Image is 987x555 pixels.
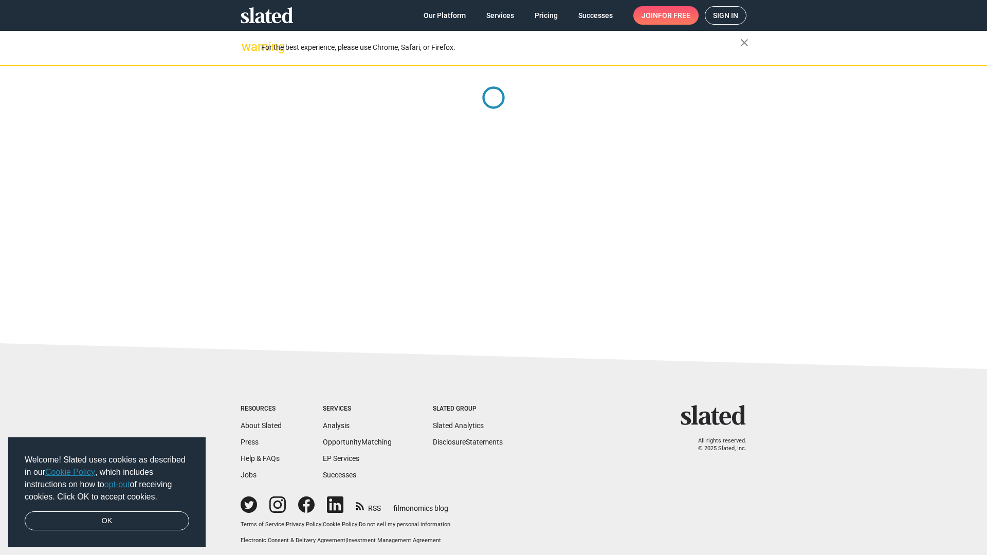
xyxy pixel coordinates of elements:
[241,537,345,544] a: Electronic Consent & Delivery Agreement
[25,511,189,531] a: dismiss cookie message
[705,6,746,25] a: Sign in
[424,6,466,25] span: Our Platform
[45,468,95,476] a: Cookie Policy
[433,405,503,413] div: Slated Group
[241,454,280,462] a: Help & FAQs
[25,454,189,503] span: Welcome! Slated uses cookies as described in our , which includes instructions on how to of recei...
[433,421,484,430] a: Slated Analytics
[393,495,448,513] a: filmonomics blog
[713,7,738,24] span: Sign in
[393,504,406,512] span: film
[241,471,257,479] a: Jobs
[633,6,699,25] a: Joinfor free
[578,6,613,25] span: Successes
[642,6,690,25] span: Join
[658,6,690,25] span: for free
[286,521,321,528] a: Privacy Policy
[242,41,254,53] mat-icon: warning
[284,521,286,528] span: |
[323,454,359,462] a: EP Services
[323,471,356,479] a: Successes
[8,437,206,547] div: cookieconsent
[526,6,566,25] a: Pricing
[486,6,514,25] span: Services
[359,521,450,529] button: Do not sell my personal information
[433,438,503,446] a: DisclosureStatements
[323,521,357,528] a: Cookie Policy
[345,537,347,544] span: |
[415,6,474,25] a: Our Platform
[347,537,441,544] a: Investment Management Agreement
[241,521,284,528] a: Terms of Service
[261,41,740,54] div: For the best experience, please use Chrome, Safari, or Firefox.
[241,438,259,446] a: Press
[323,405,392,413] div: Services
[570,6,621,25] a: Successes
[323,438,392,446] a: OpportunityMatching
[241,421,282,430] a: About Slated
[687,437,746,452] p: All rights reserved. © 2025 Slated, Inc.
[321,521,323,528] span: |
[241,405,282,413] div: Resources
[356,497,381,513] a: RSS
[478,6,522,25] a: Services
[104,480,130,489] a: opt-out
[323,421,350,430] a: Analysis
[357,521,359,528] span: |
[738,36,751,49] mat-icon: close
[535,6,558,25] span: Pricing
